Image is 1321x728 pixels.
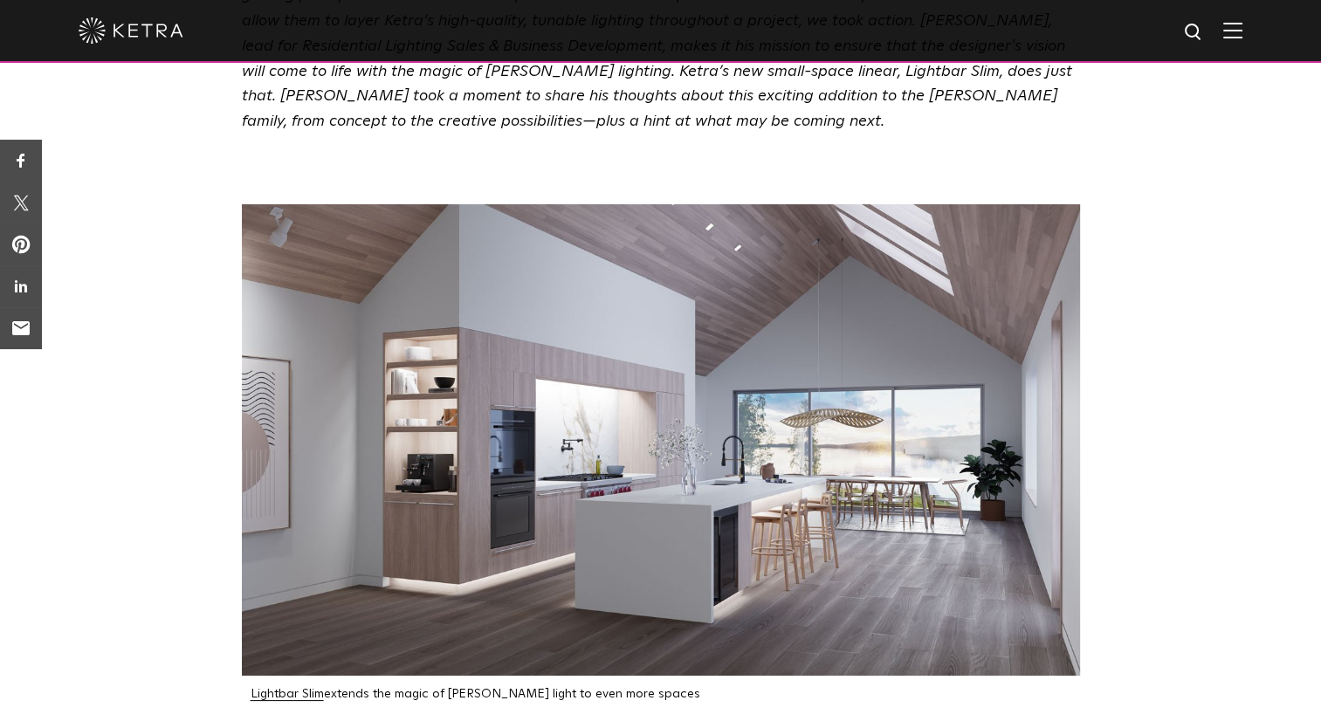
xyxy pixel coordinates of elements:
[1223,22,1242,38] img: Hamburger%20Nav.svg
[1183,22,1205,44] img: search icon
[251,688,324,700] a: Lightbar Slim
[251,687,1080,702] p: extends the magic of [PERSON_NAME] light to even more spaces
[79,17,183,44] img: ketra-logo-2019-white
[242,204,1080,676] img: kitkat_kitchen_v013_web_opt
